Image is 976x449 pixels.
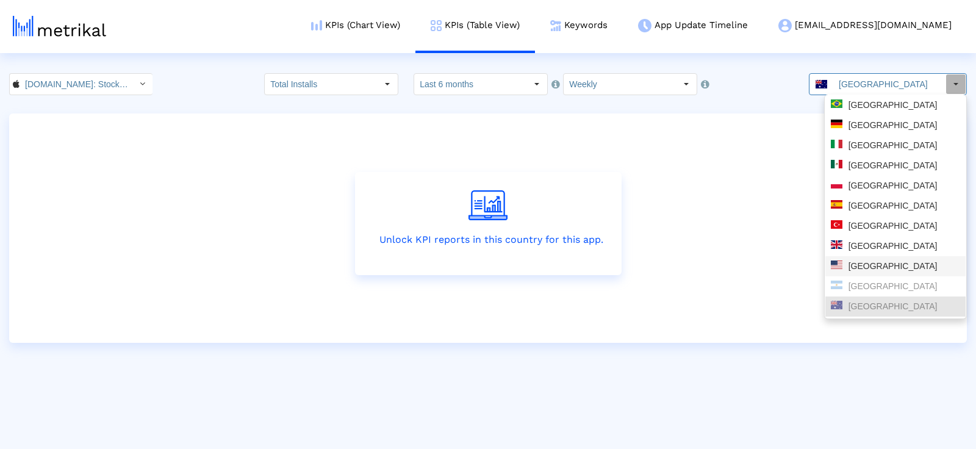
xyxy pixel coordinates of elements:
img: my-account-menu-icon.png [778,19,792,32]
img: app-update-menu-icon.png [638,19,651,32]
div: [GEOGRAPHIC_DATA] [831,120,960,131]
img: keywords.png [550,20,561,31]
img: kpi-table-menu-icon.png [431,20,442,31]
div: [GEOGRAPHIC_DATA] [831,200,960,212]
div: [GEOGRAPHIC_DATA] [831,140,960,151]
div: [GEOGRAPHIC_DATA] [831,99,960,111]
div: [GEOGRAPHIC_DATA] [831,240,960,252]
div: [GEOGRAPHIC_DATA] [831,180,960,192]
p: Unlock KPI reports in this country for this app. [373,232,603,247]
div: [GEOGRAPHIC_DATA] [831,260,960,272]
div: Select [945,74,966,95]
div: [GEOGRAPHIC_DATA] [831,281,960,292]
img: metrical-logo-light.png [13,16,106,37]
div: [GEOGRAPHIC_DATA] [831,160,960,171]
div: [GEOGRAPHIC_DATA] [831,301,960,312]
div: Select [377,74,398,95]
img: unlock-report [468,190,508,220]
img: kpi-chart-menu-icon.png [311,20,322,31]
div: [GEOGRAPHIC_DATA] [831,220,960,232]
div: Select [676,74,697,95]
div: Select [132,74,152,95]
div: Select [526,74,547,95]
